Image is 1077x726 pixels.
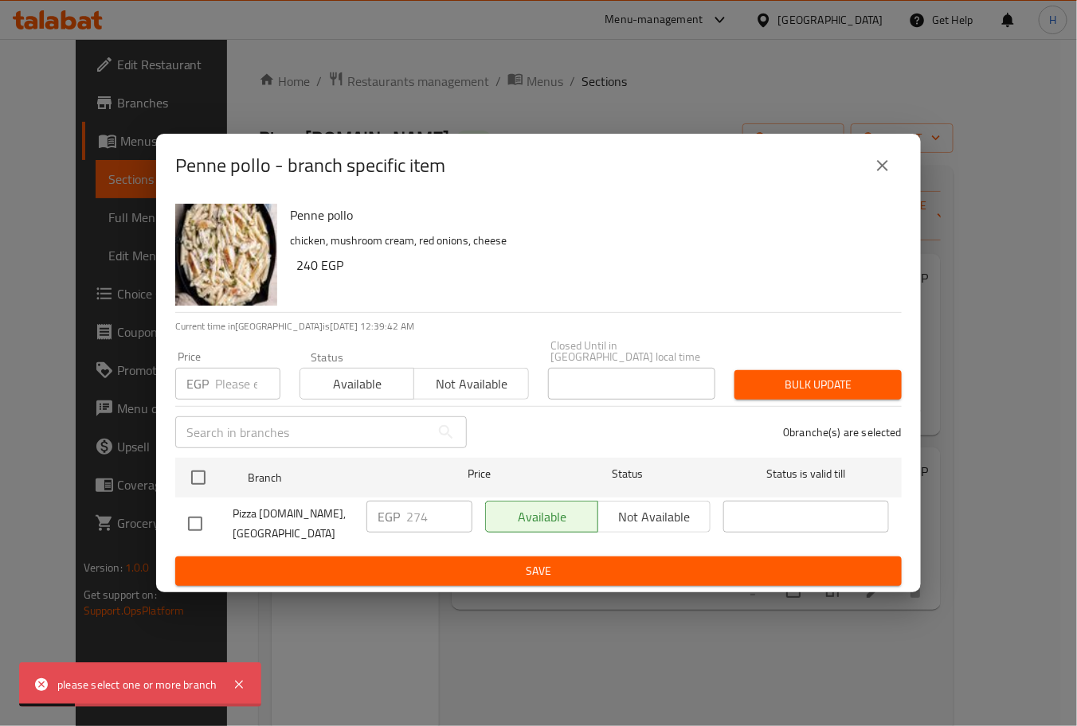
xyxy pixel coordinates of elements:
[378,507,400,526] p: EGP
[57,676,217,693] div: please select one or more branch
[747,375,889,395] span: Bulk update
[296,254,889,276] h6: 240 EGP
[215,368,280,400] input: Please enter price
[248,468,413,488] span: Branch
[300,368,414,400] button: Available
[233,504,354,544] span: Pizza [DOMAIN_NAME], [GEOGRAPHIC_DATA]
[175,556,902,586] button: Save
[175,153,445,178] h2: Penne pollo - branch specific item
[188,561,889,581] span: Save
[175,416,430,448] input: Search in branches
[290,204,889,226] h6: Penne pollo
[307,373,408,396] span: Available
[175,204,277,306] img: Penne pollo
[426,464,532,484] span: Price
[290,231,889,251] p: chicken, mushroom cream, red onions, cheese
[421,373,522,396] span: Not available
[406,501,472,533] input: Please enter price
[723,464,889,484] span: Status is valid till
[545,464,711,484] span: Status
[734,370,902,400] button: Bulk update
[186,374,209,393] p: EGP
[864,146,902,185] button: close
[783,424,902,440] p: 0 branche(s) are selected
[413,368,528,400] button: Not available
[175,319,902,334] p: Current time in [GEOGRAPHIC_DATA] is [DATE] 12:39:42 AM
